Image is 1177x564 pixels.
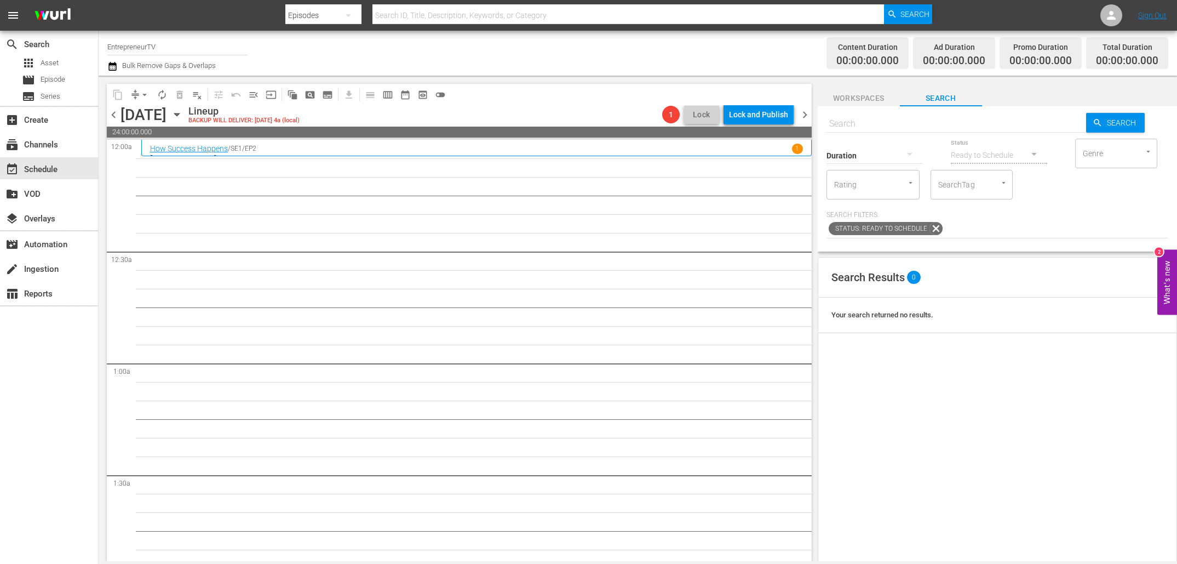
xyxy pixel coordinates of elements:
div: [DATE] [120,106,166,124]
span: Create [5,113,19,127]
span: arrow_drop_down [139,89,150,100]
span: Search [5,38,19,51]
span: chevron_left [107,108,120,122]
span: VOD [5,187,19,201]
button: Lock and Publish [724,105,794,124]
span: Month Calendar View [397,86,414,104]
span: View Backup [414,86,432,104]
span: 00:00:00.000 [1096,55,1158,67]
span: Refresh All Search Blocks [280,84,301,105]
button: Open [998,178,1009,188]
p: 1 [795,145,799,152]
span: toggle_off [435,89,446,100]
img: ans4CAIJ8jUAAAAAAAAAAAAAAAAAAAAAAAAgQb4GAAAAAAAAAAAAAAAAAAAAAAAAJMjXAAAAAAAAAAAAAAAAAAAAAAAAgAT5G... [26,3,79,29]
span: Revert to Primary Episode [227,86,245,104]
span: menu_open [248,89,259,100]
span: 0 [907,271,921,284]
span: autorenew_outlined [157,89,168,100]
button: Open [1143,146,1153,157]
span: compress [130,89,141,100]
div: Promo Duration [1009,39,1072,55]
span: Overlays [5,212,19,225]
div: Ad Duration [923,39,985,55]
span: Fill episodes with ad slates [245,86,262,104]
span: Search Results [831,271,905,284]
span: Update Metadata from Key Asset [262,86,280,104]
span: Remove Gaps & Overlaps [127,86,153,104]
span: Clear Lineup [188,86,206,104]
span: menu [7,9,20,22]
span: Status: Ready to Schedule [829,222,929,235]
span: Loop Content [153,86,171,104]
span: preview_outlined [417,89,428,100]
div: 2 [1155,247,1163,256]
span: playlist_remove_outlined [192,89,203,100]
p: EP2 [245,145,256,152]
span: Copy Lineup [109,86,127,104]
div: BACKUP WILL DELIVER: [DATE] 4a (local) [188,117,300,124]
div: Ready to Schedule [951,140,1047,170]
a: How Success Happens [150,144,228,153]
span: 24 hours Lineup View is OFF [432,86,449,104]
span: Channels [5,138,19,151]
span: 1 [662,110,680,119]
button: Lock [684,106,719,124]
p: SE1 / [231,145,245,152]
div: Total Duration [1096,39,1158,55]
span: 24:00:00.000 [107,127,812,138]
span: Search [900,4,929,24]
span: Bulk Remove Gaps & Overlaps [120,61,216,70]
button: Open [905,178,916,188]
p: / [228,145,231,152]
span: Schedule [5,163,19,176]
span: auto_awesome_motion_outlined [287,89,298,100]
button: Search [884,4,932,24]
div: Lineup [188,105,300,117]
span: Automation [5,238,19,251]
span: 00:00:00.000 [836,55,899,67]
div: Content Duration [836,39,899,55]
span: pageview_outlined [305,89,315,100]
span: Series [41,91,60,102]
span: chevron_right [798,108,812,122]
span: Reports [5,287,19,300]
span: Search [900,92,982,105]
span: Series [22,90,35,103]
span: calendar_view_week_outlined [382,89,393,100]
span: 00:00:00.000 [1009,55,1072,67]
span: Download as CSV [336,84,358,105]
span: Ingestion [5,263,19,276]
span: Select an event to delete [171,86,188,104]
p: [PERSON_NAME] [150,154,803,164]
p: Search Filters: [826,210,1168,220]
button: Search [1086,113,1145,133]
span: Create Search Block [301,86,319,104]
span: Asset [22,56,35,70]
span: Episode [41,74,65,85]
a: Sign Out [1138,11,1167,20]
span: Create Series Block [319,86,336,104]
span: Episode [22,73,35,87]
span: subtitles_outlined [322,89,333,100]
span: Your search returned no results. [831,311,933,319]
span: Customize Events [206,84,227,105]
div: Lock and Publish [729,105,788,124]
span: 00:00:00.000 [923,55,985,67]
span: Asset [41,58,59,69]
span: input [266,89,277,100]
span: Lock [688,109,715,121]
span: Workspaces [818,92,900,105]
button: Open Feedback Widget [1157,249,1177,315]
span: Search [1103,113,1145,133]
span: Week Calendar View [379,86,397,104]
span: date_range_outlined [400,89,411,100]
